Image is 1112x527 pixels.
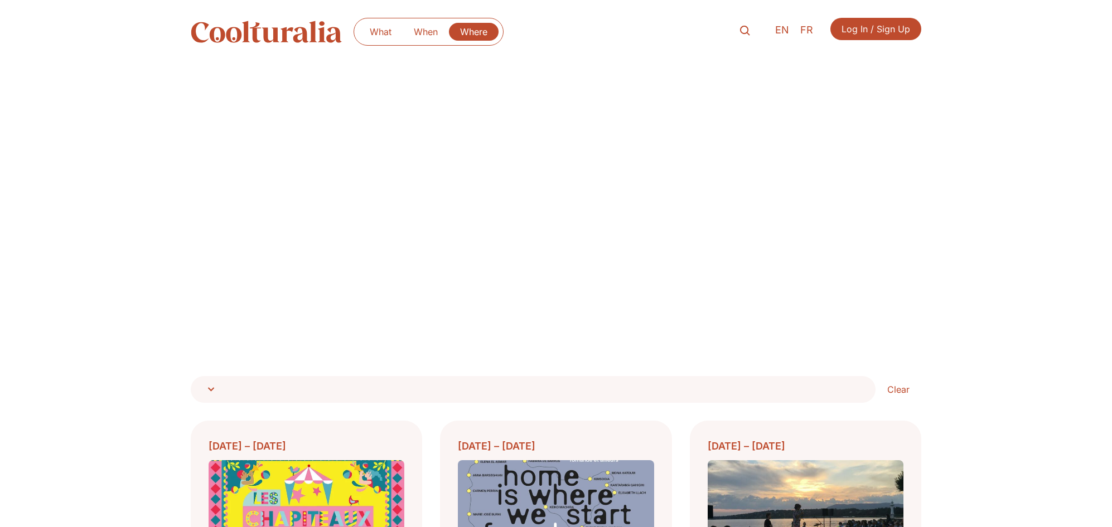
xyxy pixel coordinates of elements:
span: Log In / Sign Up [842,22,910,36]
nav: Menu [359,23,499,41]
span: EN [775,25,789,36]
a: When [403,23,449,41]
div: [DATE] – [DATE] [209,438,404,453]
a: What [359,23,403,41]
a: Clear [876,376,921,403]
span: Clear [887,383,910,396]
a: EN [770,22,795,38]
div: [DATE] – [DATE] [458,438,654,453]
a: FR [795,22,819,38]
a: Log In / Sign Up [830,18,921,40]
span: FR [800,25,813,36]
a: Where [449,23,499,41]
div: [DATE] – [DATE] [708,438,903,453]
